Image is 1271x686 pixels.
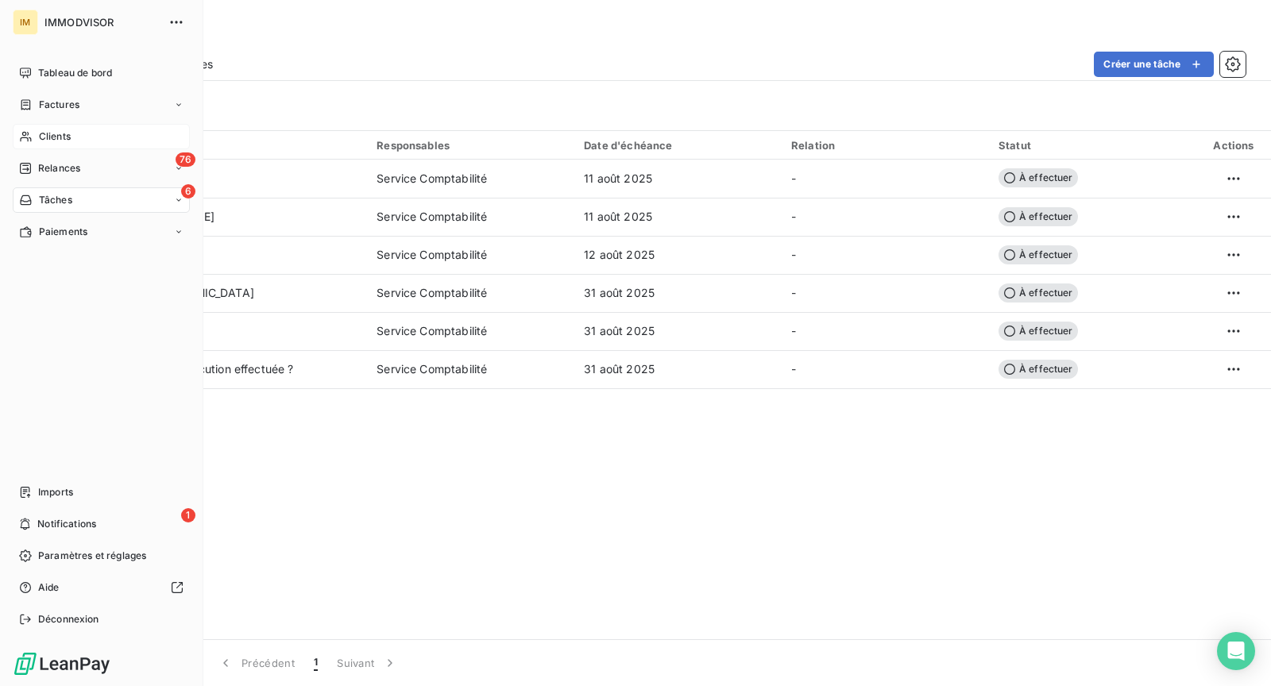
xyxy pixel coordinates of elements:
button: Précédent [208,646,304,680]
span: 12 août 2025 [584,247,655,263]
span: À effectuer [999,322,1078,341]
span: 76 [176,152,195,167]
span: Clients [39,129,71,144]
td: - [782,350,989,388]
span: Service Comptabilité [377,209,487,225]
span: À effectuer [999,207,1078,226]
span: Imports [38,485,73,499]
a: 76Relances [13,156,190,181]
span: 31 août 2025 [584,285,655,301]
span: Relances [38,161,80,175]
span: Paramètres et réglages [38,549,146,563]
a: 6Tâches [13,187,190,213]
span: Aide [38,580,60,595]
div: Tâche [76,138,357,152]
div: Date d'échéance [584,139,772,152]
td: - [782,274,989,312]
span: À effectuer [999,168,1078,187]
span: 31 août 2025 [584,323,655,339]
span: À effectuer [999,360,1078,379]
span: Service Comptabilité [377,247,487,263]
span: Service Comptabilité [377,171,487,187]
button: 1 [304,646,327,680]
span: Factures [39,98,79,112]
a: Factures [13,92,190,118]
span: IMMODVISOR [44,16,159,29]
a: Tableau de bord [13,60,190,86]
td: - [782,312,989,350]
td: - [782,160,989,198]
span: Service Comptabilité [377,361,487,377]
img: Logo LeanPay [13,651,111,676]
div: Statut [999,139,1187,152]
span: 31 août 2025 [584,361,655,377]
a: Imports [13,480,190,505]
span: 11 août 2025 [584,171,652,187]
span: Service Comptabilité [377,323,487,339]
span: 1 [181,508,195,522]
div: Open Intercom Messenger [1217,632,1255,670]
div: Relation [791,139,979,152]
span: À effectuer [999,245,1078,264]
div: Responsables [377,139,565,152]
div: IM [13,10,38,35]
div: Actions [1206,139,1261,152]
span: 11 août 2025 [584,209,652,225]
a: Aide [13,575,190,600]
span: Service Comptabilité [377,285,487,301]
span: Tâches [39,193,72,207]
button: Suivant [327,646,408,680]
span: Notifications [37,517,96,531]
a: Paramètres et réglages [13,543,190,568]
td: - [782,236,989,274]
a: Clients [13,124,190,149]
span: Déconnexion [38,612,99,626]
span: Paiements [39,225,87,239]
td: - [782,198,989,236]
button: Créer une tâche [1094,52,1214,77]
a: Paiements [13,219,190,245]
span: 6 [181,184,195,198]
span: À effectuer [999,283,1078,303]
span: Tableau de bord [38,66,112,80]
span: 1 [314,655,318,671]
